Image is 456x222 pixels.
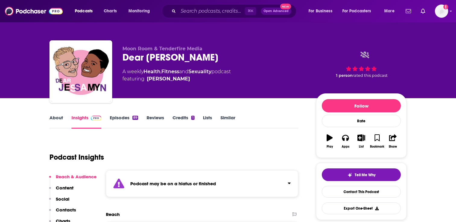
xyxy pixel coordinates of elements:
[443,5,448,9] svg: Add a profile image
[104,7,117,15] span: Charts
[128,7,150,15] span: Monitoring
[191,116,194,120] div: 1
[91,116,101,120] img: Podchaser Pro
[385,130,401,152] button: Share
[337,130,353,152] button: Apps
[160,69,161,74] span: ,
[389,145,397,149] div: Share
[106,170,298,197] section: Click to expand status details
[353,73,388,78] span: rated this podcast
[322,130,337,152] button: Play
[106,211,120,217] h2: Reach
[71,6,100,16] button: open menu
[359,145,364,149] div: List
[130,181,216,186] strong: Podcast may be on a hiatus or finished
[280,4,291,9] span: New
[71,115,101,129] a: InsightsPodchaser Pro
[49,115,63,129] a: About
[322,168,401,181] button: tell me why sparkleTell Me Why
[51,42,111,102] img: Dear Jessamyn
[435,5,448,18] button: Show profile menu
[316,46,407,83] div: 1 personrated this podcast
[370,145,384,149] div: Bookmark
[435,5,448,18] span: Logged in as adrian.villarreal
[56,207,76,213] p: Contacts
[369,130,385,152] button: Bookmark
[179,69,188,74] span: and
[5,5,63,17] img: Podchaser - Follow, Share and Rate Podcasts
[261,8,291,15] button: Open AdvancedNew
[122,46,202,52] span: Moon Room & Tenderfire Media
[342,145,350,149] div: Apps
[110,115,138,129] a: Episodes89
[322,186,401,198] a: Contact This Podcast
[245,7,256,15] span: ⌘ K
[178,6,245,16] input: Search podcasts, credits, & more...
[355,173,375,177] span: Tell Me Why
[49,174,97,185] button: Reach & Audience
[304,6,340,16] button: open menu
[220,115,235,129] a: Similar
[49,196,69,207] button: Social
[322,99,401,112] button: Follow
[336,73,353,78] span: 1 person
[203,115,212,129] a: Lists
[338,6,380,16] button: open menu
[56,196,69,202] p: Social
[56,185,74,191] p: Content
[132,116,138,120] div: 89
[144,69,160,74] a: Health
[122,75,231,83] span: featuring
[435,5,448,18] img: User Profile
[147,75,190,83] a: Jessamyn Stanley
[403,6,413,16] a: Show notifications dropdown
[49,153,104,162] h1: Podcast Insights
[418,6,428,16] a: Show notifications dropdown
[100,6,120,16] a: Charts
[75,7,93,15] span: Podcasts
[347,173,352,177] img: tell me why sparkle
[122,68,231,83] div: A weekly podcast
[322,115,401,127] div: Rate
[342,7,371,15] span: For Podcasters
[188,69,211,74] a: Sexuality
[264,10,289,13] span: Open Advanced
[56,174,97,180] p: Reach & Audience
[173,115,194,129] a: Credits1
[322,202,401,214] button: Export One-Sheet
[49,185,74,196] button: Content
[309,7,332,15] span: For Business
[124,6,158,16] button: open menu
[327,145,333,149] div: Play
[161,69,179,74] a: Fitness
[49,207,76,218] button: Contacts
[384,7,394,15] span: More
[353,130,369,152] button: List
[147,115,164,129] a: Reviews
[167,4,302,18] div: Search podcasts, credits, & more...
[380,6,402,16] button: open menu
